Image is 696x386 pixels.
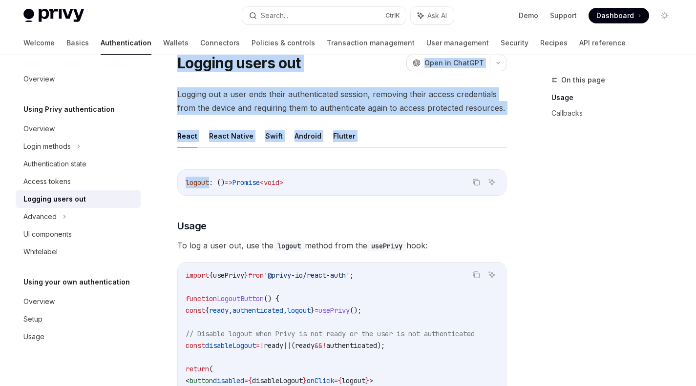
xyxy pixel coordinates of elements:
[279,178,283,187] span: >
[16,293,141,310] a: Overview
[291,341,295,350] span: (
[23,228,72,240] div: UI components
[579,31,626,55] a: API reference
[186,341,205,350] span: const
[411,7,454,24] button: Ask AI
[264,294,279,303] span: () {
[252,376,303,385] span: disableLogout
[16,120,141,138] a: Overview
[333,124,356,147] button: Flutter
[406,55,490,71] button: Open in ChatGPT
[232,306,283,315] span: authenticated
[244,271,248,280] span: }
[23,158,86,170] div: Authentication state
[264,271,350,280] span: '@privy-io/react-auth'
[283,306,287,315] span: ,
[200,31,240,55] a: Connectors
[264,178,279,187] span: void
[369,376,373,385] span: >
[260,178,264,187] span: <
[217,294,264,303] span: LogoutButton
[242,7,405,24] button: Search...CtrlK
[550,11,577,20] a: Support
[424,58,484,68] span: Open in ChatGPT
[177,124,197,147] button: React
[248,271,264,280] span: from
[23,176,71,187] div: Access tokens
[596,11,634,20] span: Dashboard
[485,176,498,188] button: Ask AI
[209,306,229,315] span: ready
[186,376,190,385] span: <
[209,124,253,147] button: React Native
[256,341,260,350] span: =
[315,306,318,315] span: =
[177,219,207,233] span: Usage
[23,103,115,115] h5: Using Privy authentication
[274,241,305,251] code: logout
[205,306,209,315] span: {
[338,376,342,385] span: {
[186,329,475,338] span: // Disable logout when Privy is not ready or the user is not authenticated
[16,310,141,328] a: Setup
[163,31,189,55] a: Wallets
[260,341,264,350] span: !
[326,341,377,350] span: authenticated
[248,376,252,385] span: {
[261,10,288,21] div: Search...
[426,31,489,55] a: User management
[551,105,680,121] a: Callbacks
[334,376,338,385] span: =
[485,268,498,281] button: Ask AI
[16,173,141,190] a: Access tokens
[177,54,300,72] h1: Logging users out
[16,70,141,88] a: Overview
[311,306,315,315] span: }
[229,306,232,315] span: ,
[322,341,326,350] span: !
[23,193,86,205] div: Logging users out
[209,271,213,280] span: {
[23,246,58,258] div: Whitelabel
[190,376,213,385] span: button
[295,341,315,350] span: ready
[23,123,55,135] div: Overview
[427,11,447,20] span: Ask AI
[177,239,506,252] span: To log a user out, use the method from the hook:
[561,74,605,86] span: On this page
[23,296,55,307] div: Overview
[23,331,44,343] div: Usage
[23,276,130,288] h5: Using your own authentication
[385,12,400,20] span: Ctrl K
[315,341,322,350] span: &&
[540,31,568,55] a: Recipes
[295,124,321,147] button: Android
[23,31,55,55] a: Welcome
[252,31,315,55] a: Policies & controls
[66,31,89,55] a: Basics
[23,9,84,22] img: light logo
[342,376,365,385] span: logout
[186,306,205,315] span: const
[16,155,141,173] a: Authentication state
[213,376,244,385] span: disabled
[101,31,151,55] a: Authentication
[519,11,538,20] a: Demo
[186,271,209,280] span: import
[287,306,311,315] span: logout
[209,178,225,187] span: : ()
[23,313,42,325] div: Setup
[303,376,307,385] span: }
[23,211,57,223] div: Advanced
[186,365,209,373] span: return
[657,8,673,23] button: Toggle dark mode
[350,271,354,280] span: ;
[16,243,141,261] a: Whitelabel
[365,376,369,385] span: }
[213,271,244,280] span: usePrivy
[205,341,256,350] span: disableLogout
[367,241,406,251] code: usePrivy
[23,73,55,85] div: Overview
[16,328,141,345] a: Usage
[470,268,483,281] button: Copy the contents from the code block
